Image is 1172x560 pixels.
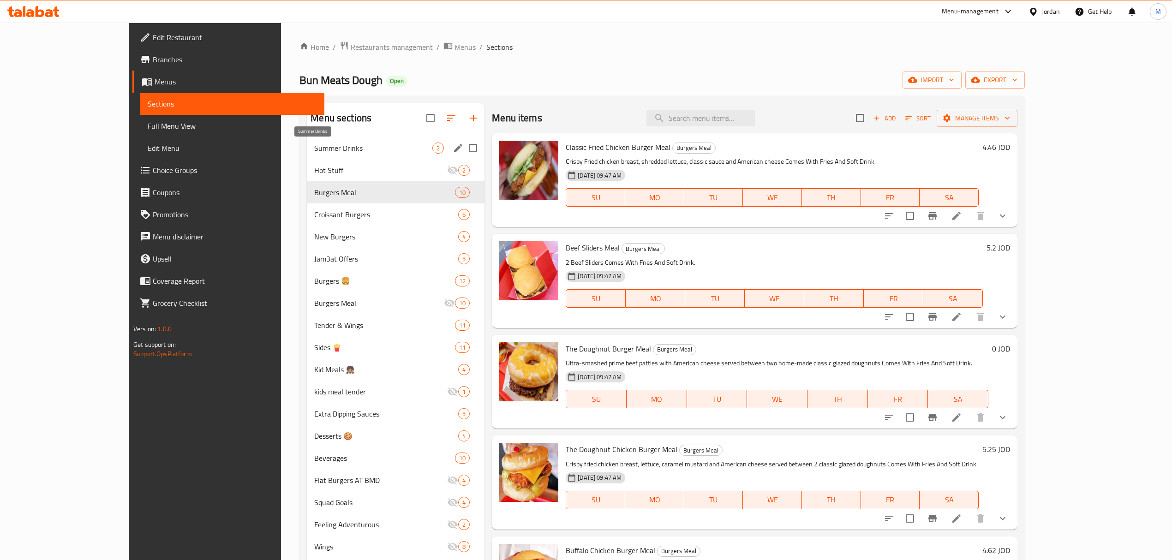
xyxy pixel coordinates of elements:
[951,412,962,423] a: Edit menu item
[868,390,928,408] button: FR
[132,48,324,71] a: Branches
[992,406,1014,429] button: show more
[307,314,484,336] div: Tender & Wings11
[153,253,317,264] span: Upsell
[486,42,513,53] span: Sections
[566,459,979,470] p: Crispy fried chicken breast, lettuce, caramel mustard and American cheese served between 2 classi...
[132,270,324,292] a: Coverage Report
[920,188,979,207] button: SA
[307,336,484,358] div: Sides 🍟11
[458,430,470,441] div: items
[566,289,626,308] button: SU
[314,187,455,198] div: Burgers Meal
[992,507,1014,530] button: show more
[910,74,954,86] span: import
[691,393,744,406] span: TU
[455,321,469,330] span: 11
[299,70,383,90] span: Bun Meats Dough
[479,42,483,53] li: /
[307,181,484,203] div: Burgers Meal10
[743,491,802,509] button: WE
[314,453,455,464] span: Beverages
[455,277,469,286] span: 12
[872,393,925,406] span: FR
[314,386,447,397] span: kids meal tender
[455,343,469,352] span: 11
[462,107,484,129] button: Add section
[743,188,802,207] button: WE
[997,311,1008,322] svg: Show Choices
[806,191,857,204] span: TH
[455,187,470,198] div: items
[806,493,857,506] span: TH
[872,113,897,124] span: Add
[679,445,723,456] div: Burgers Meal
[878,306,900,328] button: sort-choices
[566,491,625,509] button: SU
[153,187,317,198] span: Coupons
[314,497,447,508] div: Squad Goals
[751,393,804,406] span: WE
[133,339,176,351] span: Get support on:
[870,111,899,125] button: Add
[307,513,484,536] div: Feeling Adventurous2
[570,393,623,406] span: SU
[867,292,920,305] span: FR
[982,544,1010,557] h6: 4.62 JOD
[921,205,944,227] button: Branch-specific-item
[807,390,868,408] button: TH
[386,76,407,87] div: Open
[314,253,458,264] span: Jam3at Offers
[878,205,900,227] button: sort-choices
[459,410,469,418] span: 5
[314,298,444,309] span: Burgers Meal
[447,541,458,552] svg: Inactive section
[969,507,992,530] button: delete
[574,171,625,180] span: [DATE] 09:47 AM
[458,475,470,486] div: items
[314,275,455,286] span: Burgers 🍔
[440,107,462,129] span: Sort sections
[459,498,469,507] span: 4
[982,141,1010,154] h6: 4.46 JOD
[157,323,172,335] span: 1.0.0
[747,191,798,204] span: WE
[311,111,371,125] h2: Menu sections
[314,364,458,375] span: Kid Meals 👧🏽
[987,241,1010,254] h6: 5.2 JOD
[314,519,447,530] span: Feeling Adventurous
[458,408,470,419] div: items
[455,453,470,464] div: items
[155,76,317,87] span: Menus
[455,275,470,286] div: items
[314,231,458,242] span: New Burgers
[804,289,864,308] button: TH
[459,166,469,175] span: 2
[997,513,1008,524] svg: Show Choices
[944,113,1010,124] span: Manage items
[566,188,625,207] button: SU
[673,143,715,153] span: Burgers Meal
[973,74,1017,86] span: export
[455,342,470,353] div: items
[937,110,1017,127] button: Manage items
[574,473,625,482] span: [DATE] 09:47 AM
[132,226,324,248] a: Menu disclaimer
[458,165,470,176] div: items
[455,188,469,197] span: 10
[802,491,861,509] button: TH
[314,408,458,419] div: Extra Dipping Sauces
[566,241,620,255] span: Beef Sliders Meal
[307,270,484,292] div: Burgers 🍔12
[447,386,458,397] svg: Inactive section
[307,447,484,469] div: Beverages10
[903,71,962,89] button: import
[132,26,324,48] a: Edit Restaurant
[747,493,798,506] span: WE
[314,430,458,441] div: Desserts 🍪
